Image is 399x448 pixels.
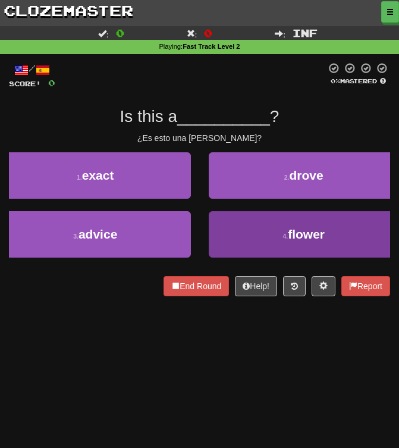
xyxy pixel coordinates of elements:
span: 0 % [331,77,340,84]
button: End Round [164,276,229,296]
button: Report [341,276,390,296]
span: advice [78,227,117,241]
div: ¿Es esto una [PERSON_NAME]? [9,132,390,144]
span: 0 [116,27,124,39]
span: exact [82,168,114,182]
div: Mastered [326,77,390,85]
button: Help! [235,276,277,296]
span: 0 [204,27,212,39]
span: Score: [9,80,41,87]
span: drove [290,168,323,182]
button: Round history (alt+y) [283,276,306,296]
div: / [9,62,55,77]
span: flower [288,227,325,241]
span: Is this a [120,107,177,126]
strong: Fast Track Level 2 [183,43,240,50]
span: : [187,29,197,37]
small: 1 . [77,174,82,181]
span: Inf [293,27,318,39]
span: : [98,29,109,37]
span: 0 [48,78,55,88]
small: 2 . [284,174,290,181]
span: __________ [177,107,270,126]
small: 3 . [73,233,78,240]
small: 4 . [282,233,288,240]
span: : [275,29,285,37]
span: ? [270,107,279,126]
